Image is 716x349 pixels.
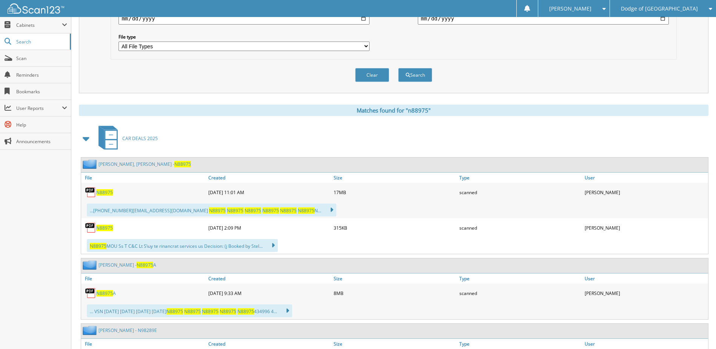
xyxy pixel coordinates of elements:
span: N88975 [90,243,106,249]
span: N88975 [174,161,191,167]
a: [PERSON_NAME] -N88975A [99,262,156,268]
span: N88975 [245,207,261,214]
span: N88975 [262,207,279,214]
a: User [583,273,708,284]
span: N88975 [280,207,297,214]
a: User [583,173,708,183]
a: Created [206,339,332,349]
div: [PERSON_NAME] [583,286,708,301]
span: N88975 [96,290,113,296]
a: Size [332,273,457,284]
div: [DATE] 9:33 AM [206,286,332,301]
span: N88975 [220,308,236,315]
div: 17MB [332,185,457,200]
span: N88975 [202,308,219,315]
a: Created [206,173,332,183]
div: [DATE] 2:09 PM [206,220,332,235]
button: Search [398,68,432,82]
a: N88975A [96,290,116,296]
img: PDF.png [85,222,96,233]
div: Matches found for "n88975" [79,105,708,116]
img: folder2.png [83,326,99,335]
span: [PERSON_NAME] [549,6,591,11]
a: User [583,339,708,349]
a: N88975 [96,189,113,196]
img: PDF.png [85,287,96,299]
span: Bookmarks [16,88,67,95]
span: N88975 [237,308,254,315]
img: PDF.png [85,187,96,198]
div: MOU Ss T C&C Lt S\uy te rinancrat services us Decision: (j Booked by Stel... [87,239,278,252]
span: Dodge of [GEOGRAPHIC_DATA] [621,6,698,11]
a: File [81,273,206,284]
div: scanned [457,286,583,301]
span: Search [16,39,66,45]
div: ...[PHONE_NUMBER] [EMAIL_ADDRESS][DOMAIN_NAME] N... [87,204,336,216]
label: File type [119,34,370,40]
input: end [418,12,669,25]
div: ... VSN [DATE] [DATE] [DATE] [DATE] 434996 4... [87,304,292,317]
a: [PERSON_NAME], [PERSON_NAME] -N88975 [99,161,191,167]
span: Announcements [16,138,67,145]
div: scanned [457,220,583,235]
iframe: Chat Widget [678,313,716,349]
span: N88975 [137,262,153,268]
span: CAR DEALS 2025 [122,135,158,142]
span: N88975 [166,308,183,315]
a: File [81,339,206,349]
a: Type [457,273,583,284]
img: folder2.png [83,159,99,169]
div: 8MB [332,286,457,301]
img: folder2.png [83,260,99,270]
a: Type [457,173,583,183]
a: N88975 [96,225,113,231]
div: 315KB [332,220,457,235]
span: N88975 [298,207,314,214]
img: scan123-logo-white.svg [8,3,64,14]
span: Help [16,122,67,128]
a: Type [457,339,583,349]
span: N88975 [209,207,226,214]
button: Clear [355,68,389,82]
a: Size [332,339,457,349]
div: [PERSON_NAME] [583,185,708,200]
span: N88975 [227,207,243,214]
span: N88975 [184,308,201,315]
a: [PERSON_NAME] - N98289E [99,327,157,334]
div: scanned [457,185,583,200]
a: Size [332,173,457,183]
input: start [119,12,370,25]
div: [PERSON_NAME] [583,220,708,235]
a: File [81,173,206,183]
span: Scan [16,55,67,62]
div: [DATE] 11:01 AM [206,185,332,200]
span: Reminders [16,72,67,78]
a: CAR DEALS 2025 [94,124,158,153]
a: Created [206,273,332,284]
span: User Reports [16,105,62,111]
span: Cabinets [16,22,62,28]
